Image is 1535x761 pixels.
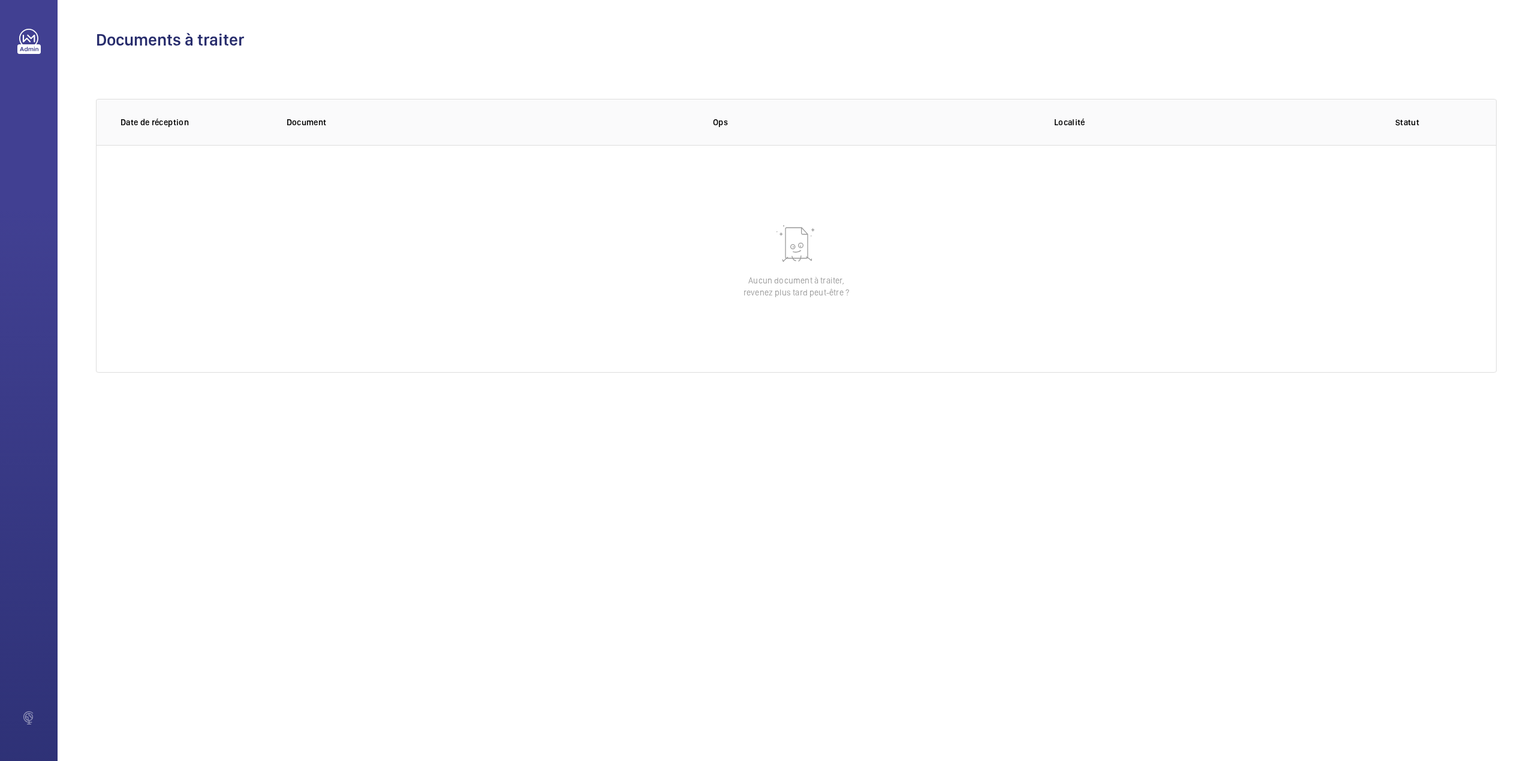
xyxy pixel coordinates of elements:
p: Date de réception [121,116,267,128]
p: Ops [713,116,1035,128]
p: Statut [1395,116,1472,128]
p: Aucun document à traiter, revenez plus tard peut-être ? [744,274,849,298]
p: Document [287,116,694,128]
h1: Documents à traiter [96,29,1497,51]
p: Localité [1054,116,1376,128]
